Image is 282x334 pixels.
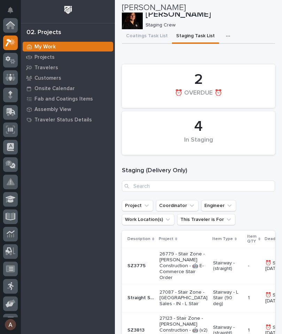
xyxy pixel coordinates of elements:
[122,200,153,211] button: Project
[21,114,115,125] a: Traveler Status Details
[134,118,263,135] div: 4
[134,89,263,104] div: ⏰ OVERDUE ⏰
[213,260,242,272] p: Stairway - (straight)
[177,214,235,225] button: This Traveler is For
[134,136,263,151] div: In Staging
[3,3,18,17] button: Notifications
[21,52,115,62] a: Projects
[134,71,263,88] div: 2
[26,29,61,37] div: 02. Projects
[172,29,219,44] button: Staging Task List
[156,200,198,211] button: Coordinator
[248,262,251,269] p: -
[127,294,155,301] p: Straight Stair
[34,44,56,50] p: My Work
[248,294,251,301] p: 1
[127,235,150,243] p: Description
[247,233,257,246] p: Item QTY
[159,251,207,280] p: 26779 - Stair Zone - [PERSON_NAME] Construction - 🤖 E-Commerce Stair Order
[201,200,236,211] button: Engineer
[34,106,71,113] p: Assembly View
[122,167,275,175] h1: Staging (Delivery Only)
[212,235,233,243] p: Item Type
[248,326,251,333] p: 1
[34,75,61,81] p: Customers
[21,62,115,73] a: Travelers
[62,3,75,16] img: Workspace Logo
[9,7,18,18] div: Notifications
[34,86,75,92] p: Onsite Calendar
[213,289,242,307] p: Stairway - L Stair (90 deg)
[34,65,58,71] p: Travelers
[21,41,115,52] a: My Work
[21,83,115,94] a: Onsite Calendar
[159,289,207,307] p: 27087 - Stair Zone - [GEOGRAPHIC_DATA] Sales - IN - L Stair
[34,117,92,123] p: Traveler Status Details
[3,317,18,332] button: users-avatar
[21,94,115,104] a: Fab and Coatings Items
[127,326,146,333] p: SZ3813
[146,22,269,28] p: Staging Crew
[127,262,147,269] p: SZ3775
[122,3,186,13] h2: [PERSON_NAME]
[122,214,174,225] button: Work Location(s)
[159,235,173,243] p: Project
[34,54,55,61] p: Projects
[122,181,275,192] input: Search
[34,96,93,102] p: Fab and Coatings Items
[21,104,115,114] a: Assembly View
[21,73,115,83] a: Customers
[122,29,172,44] button: Coatings Task List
